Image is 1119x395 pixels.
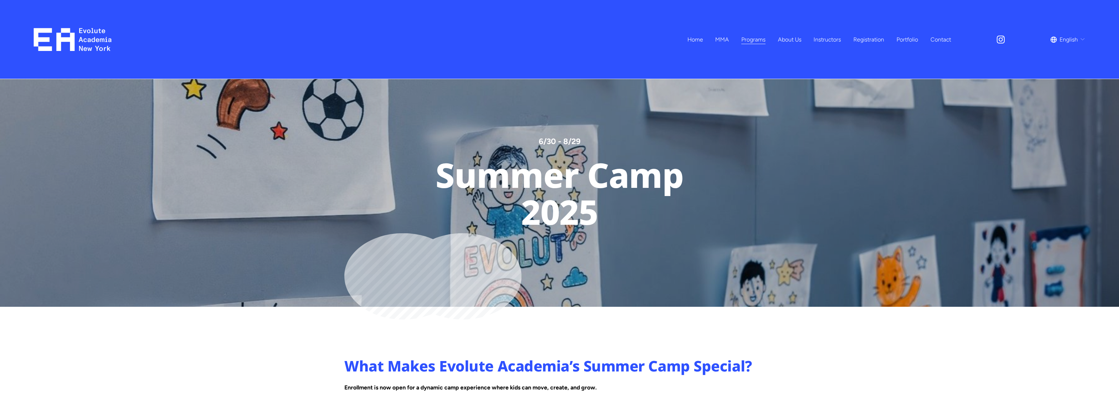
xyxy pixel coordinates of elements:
[715,34,729,45] span: MMA
[687,34,703,45] a: Home
[539,137,581,146] strong: 6/30 - 8/29
[814,34,841,45] a: Instructors
[897,34,918,45] a: Portfolio
[778,34,801,45] a: About Us
[715,34,729,45] a: folder dropdown
[436,152,692,235] span: Summer Camp 2025
[996,35,1006,44] a: Instagram
[1050,34,1086,45] div: language picker
[853,34,884,45] a: Registration
[930,34,951,45] a: Contact
[344,384,597,391] strong: Enrollment is now open for a dynamic camp experience where kids can move, create, and grow.
[34,28,112,51] img: EA
[344,356,752,376] span: What Makes Evolute Academia’s Summer Camp Special?
[741,34,765,45] span: Programs
[1060,34,1078,45] span: English
[741,34,765,45] a: folder dropdown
